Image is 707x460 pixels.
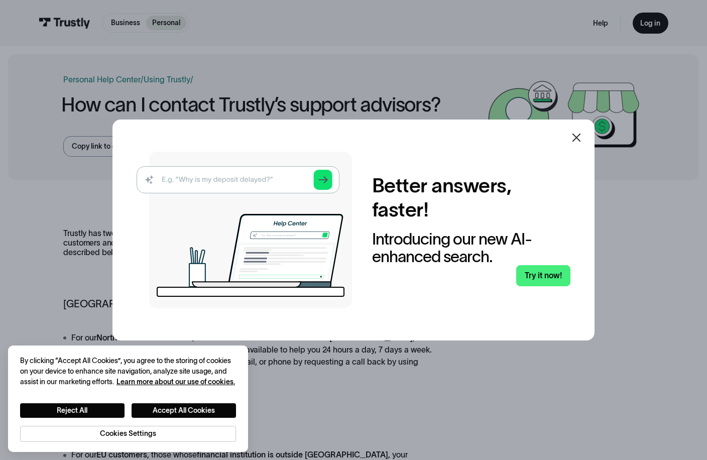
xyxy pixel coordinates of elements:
[20,426,236,442] button: Cookies Settings
[372,174,571,222] h2: Better answers, faster!
[132,403,236,418] button: Accept All Cookies
[116,378,235,386] a: More information about your privacy, opens in a new tab
[20,403,125,418] button: Reject All
[8,346,248,452] div: Cookie banner
[516,265,570,286] a: Try it now!
[372,230,571,265] div: Introducing our new AI-enhanced search.
[20,356,236,387] div: By clicking “Accept All Cookies”, you agree to the storing of cookies on your device to enhance s...
[20,356,236,442] div: Privacy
